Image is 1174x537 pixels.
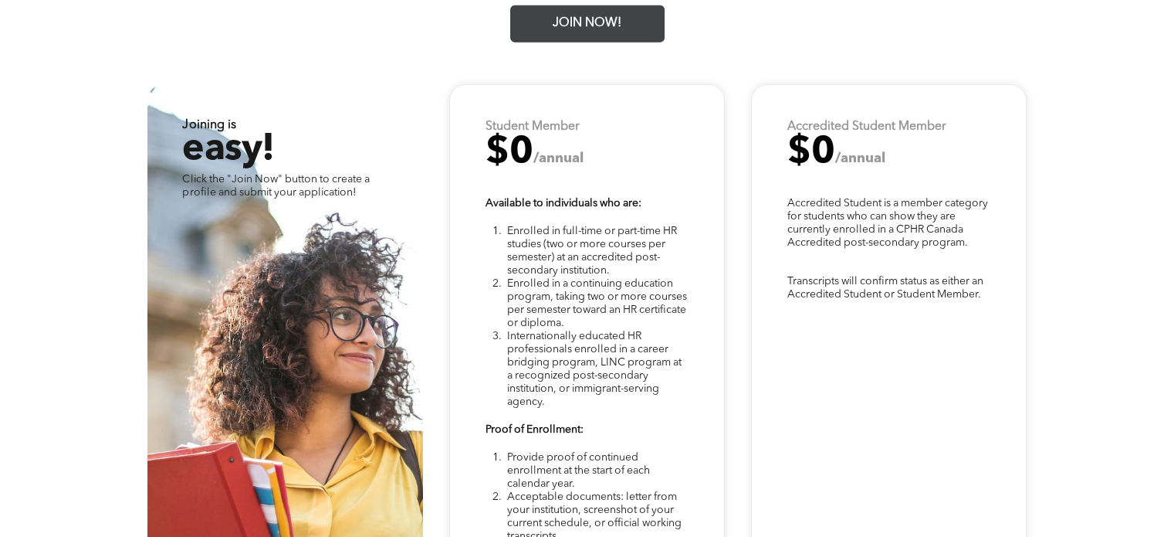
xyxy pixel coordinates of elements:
[835,151,885,165] span: /annual
[507,331,682,407] span: Internationally educated HR professionals enrolled in a career bridging program, LINC program at ...
[486,424,584,435] strong: Proof of Enrollment:
[510,5,665,42] a: JOIN NOW!
[486,121,580,133] strong: Student Member
[787,198,988,248] span: Accredited Student is a member category for students who can show they are currently enrolled in ...
[182,131,273,168] span: easy!
[787,121,946,133] strong: Accredited Student Member
[507,278,687,328] span: Enrolled in a continuing education program, taking two or more courses per semester toward an HR ...
[533,151,584,165] span: /annual
[182,119,235,131] strong: Joining is
[486,134,533,172] span: $0
[486,198,641,209] strong: Available to individuals who are:
[507,226,677,276] span: Enrolled in full-time or part-time HR studies (two or more courses per semester) at an accredited...
[182,174,369,198] span: Click the "Join Now" button to create a profile and submit your application!
[787,134,835,172] span: $0
[787,276,983,300] span: Transcripts will confirm status as either an Accredited Student or Student Member.
[507,452,650,489] span: Provide proof of continued enrollment at the start of each calendar year.
[547,8,627,39] span: JOIN NOW!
